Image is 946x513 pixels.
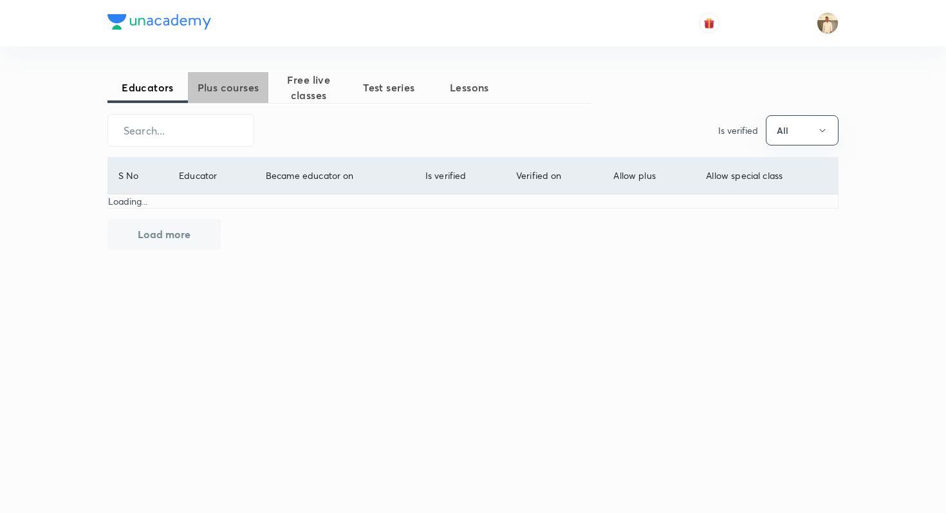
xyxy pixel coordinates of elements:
[703,17,715,29] img: avatar
[108,194,838,208] p: Loading...
[107,219,221,250] button: Load more
[603,158,696,194] th: Allow plus
[429,80,510,95] span: Lessons
[766,115,839,145] button: All
[817,12,839,34] img: Chandrakant Deshmukh
[188,80,268,95] span: Plus courses
[108,158,169,194] th: S No
[107,80,188,95] span: Educators
[699,13,719,33] button: avatar
[505,158,602,194] th: Verified on
[107,14,211,30] img: Company Logo
[696,158,838,194] th: Allow special class
[169,158,255,194] th: Educator
[107,14,211,33] a: Company Logo
[718,124,758,137] p: Is verified
[414,158,505,194] th: Is verified
[349,80,429,95] span: Test series
[108,114,254,147] input: Search...
[255,158,414,194] th: Became educator on
[268,72,349,103] span: Free live classes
